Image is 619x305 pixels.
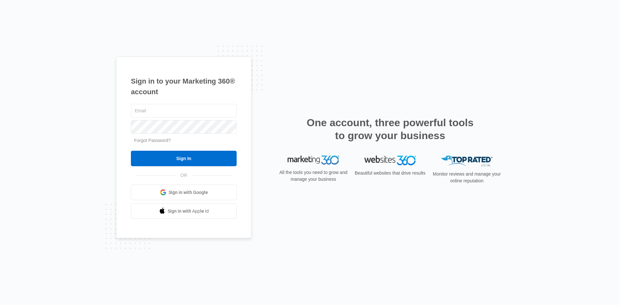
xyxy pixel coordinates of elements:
[431,171,503,184] p: Monitor reviews and manage your online reputation
[131,185,237,200] a: Sign in with Google
[131,76,237,97] h1: Sign in to your Marketing 360® account
[131,104,237,117] input: Email
[131,203,237,219] a: Sign in with Apple Id
[134,138,171,143] a: Forgot Password?
[169,189,208,196] span: Sign in with Google
[168,208,209,215] span: Sign in with Apple Id
[305,116,476,142] h2: One account, three powerful tools to grow your business
[176,172,192,179] span: OR
[441,156,493,166] img: Top Rated Local
[354,170,426,177] p: Beautiful websites that drive results
[277,169,349,183] p: All the tools you need to grow and manage your business
[288,156,339,165] img: Marketing 360
[131,151,237,166] input: Sign In
[364,156,416,165] img: Websites 360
